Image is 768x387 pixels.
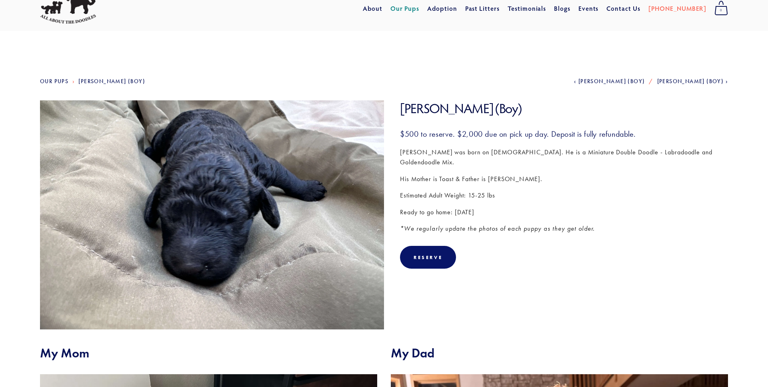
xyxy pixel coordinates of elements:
[40,78,68,85] a: Our Pups
[606,1,640,16] a: Contact Us
[578,78,645,85] span: [PERSON_NAME] (Boy)
[508,1,546,16] a: Testimonials
[648,1,706,16] a: [PHONE_NUMBER]
[414,254,442,260] div: Reserve
[400,190,728,201] p: Estimated Adult Weight: 15-25 lbs
[465,4,500,12] a: Past Litters
[578,1,599,16] a: Events
[400,129,728,139] h3: $500 to reserve. $2,000 due on pick up day. Deposit is fully refundable.
[714,5,728,16] span: 0
[554,1,570,16] a: Blogs
[390,1,420,16] a: Our Pups
[400,147,728,168] p: [PERSON_NAME] was born on [DEMOGRAPHIC_DATA]. He is a Miniature Double Doodle - Labradoodle and G...
[40,345,377,361] h2: My Mom
[400,246,456,269] div: Reserve
[40,86,384,344] img: Johnny 1.jpg
[391,345,728,361] h2: My Dad
[574,78,645,85] a: [PERSON_NAME] (Boy)
[400,207,728,217] p: Ready to go home: [DATE]
[363,1,382,16] a: About
[657,78,724,85] span: [PERSON_NAME] (Boy)
[657,78,728,85] a: [PERSON_NAME] (Boy)
[400,174,728,184] p: His Mother is Toast & Father is [PERSON_NAME].
[427,1,457,16] a: Adoption
[400,100,728,117] h1: [PERSON_NAME] (Boy)
[78,78,145,85] a: [PERSON_NAME] (Boy)
[400,225,595,232] em: *We regularly update the photos of each puppy as they get older.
